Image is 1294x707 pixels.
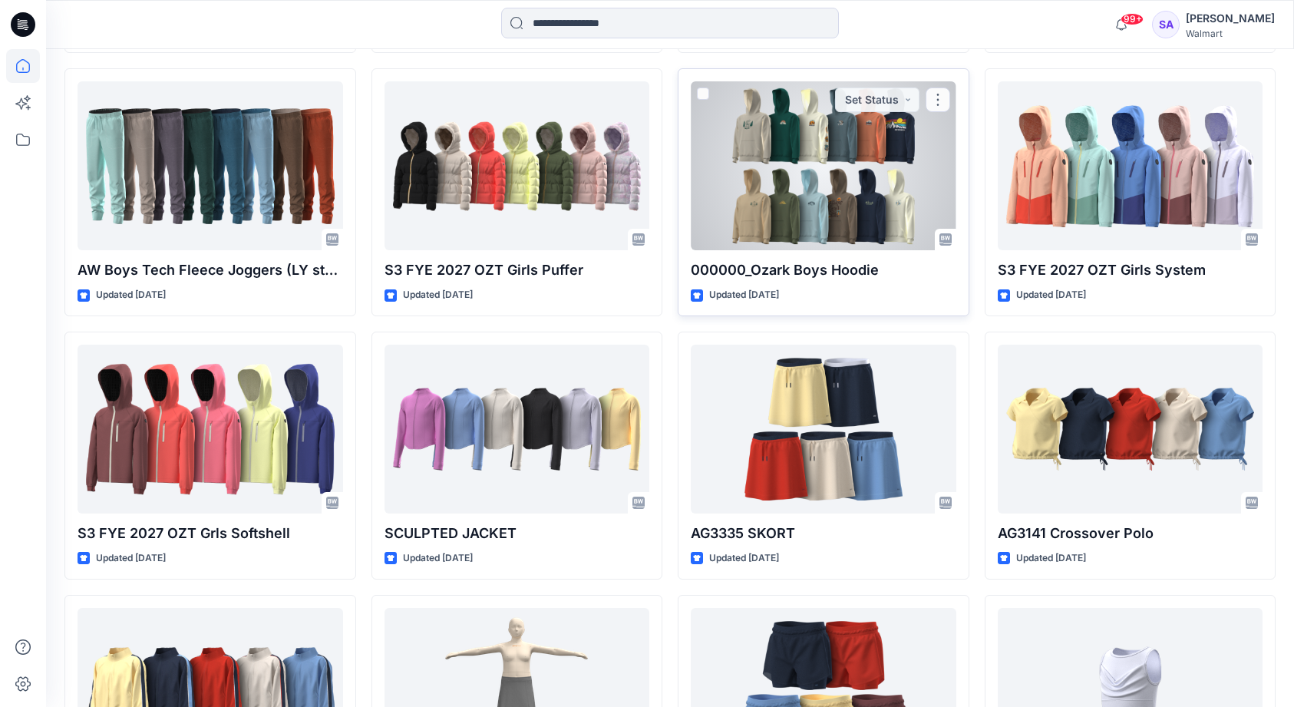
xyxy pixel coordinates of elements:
[403,550,473,567] p: Updated [DATE]
[998,81,1263,250] a: S3 FYE 2027 OZT Girls System
[691,81,956,250] a: 000000_Ozark Boys Hoodie
[998,523,1263,544] p: AG3141 Crossover Polo
[385,523,650,544] p: SCULPTED JACKET
[78,259,343,281] p: AW Boys Tech Fleece Joggers (LY style in ASTM)
[709,550,779,567] p: Updated [DATE]
[691,259,956,281] p: 000000_Ozark Boys Hoodie
[1016,287,1086,303] p: Updated [DATE]
[1186,9,1275,28] div: [PERSON_NAME]
[403,287,473,303] p: Updated [DATE]
[96,550,166,567] p: Updated [DATE]
[1121,13,1144,25] span: 99+
[1016,550,1086,567] p: Updated [DATE]
[78,81,343,250] a: AW Boys Tech Fleece Joggers (LY style in ASTM)
[998,259,1263,281] p: S3 FYE 2027 OZT Girls System
[78,345,343,514] a: S3 FYE 2027 OZT Grls Softshell
[96,287,166,303] p: Updated [DATE]
[709,287,779,303] p: Updated [DATE]
[385,81,650,250] a: S3 FYE 2027 OZT Girls Puffer
[78,523,343,544] p: S3 FYE 2027 OZT Grls Softshell
[691,345,956,514] a: AG3335 SKORT
[998,345,1263,514] a: AG3141 Crossover Polo
[385,259,650,281] p: S3 FYE 2027 OZT Girls Puffer
[1152,11,1180,38] div: SA
[385,345,650,514] a: SCULPTED JACKET
[1186,28,1275,39] div: Walmart
[691,523,956,544] p: AG3335 SKORT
